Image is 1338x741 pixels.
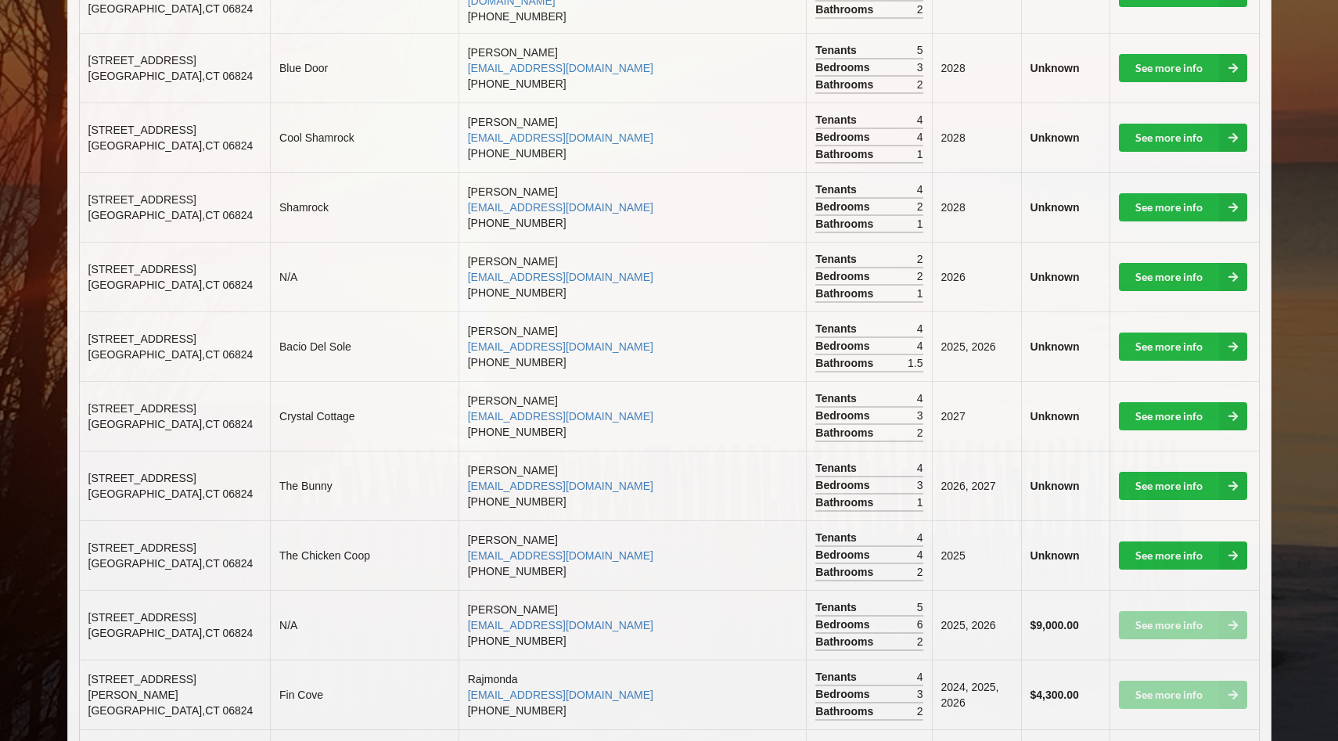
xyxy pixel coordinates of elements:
span: 4 [917,112,923,128]
span: 3 [917,477,923,493]
span: 6 [917,617,923,632]
td: Cool Shamrock [270,103,459,172]
b: Unknown [1030,62,1080,74]
b: Unknown [1030,549,1080,562]
span: 2 [917,425,923,441]
span: 3 [917,408,923,423]
td: 2027 [932,381,1021,451]
a: See more info [1119,541,1247,570]
a: [EMAIL_ADDRESS][DOMAIN_NAME] [468,340,653,353]
td: N/A [270,590,459,660]
span: 2 [917,77,923,92]
span: Tenants [815,112,861,128]
span: 2 [917,199,923,214]
span: Tenants [815,669,861,685]
a: [EMAIL_ADDRESS][DOMAIN_NAME] [468,271,653,283]
span: 4 [917,669,923,685]
span: 1.5 [908,355,923,371]
b: Unknown [1030,340,1080,353]
a: See more info [1119,402,1247,430]
span: Tenants [815,42,861,58]
span: [STREET_ADDRESS] [88,124,196,136]
span: [STREET_ADDRESS] [88,472,196,484]
b: Unknown [1030,201,1080,214]
td: 2025 [932,520,1021,590]
span: Bedrooms [815,199,873,214]
a: See more info [1119,54,1247,82]
b: Unknown [1030,410,1080,423]
span: [GEOGRAPHIC_DATA] , CT 06824 [88,487,254,500]
span: 4 [917,547,923,563]
span: 2 [917,634,923,649]
td: N/A [270,242,459,311]
td: 2026 [932,242,1021,311]
td: The Chicken Coop [270,520,459,590]
span: 1 [917,286,923,301]
td: 2024, 2025, 2026 [932,660,1021,729]
span: 3 [917,59,923,75]
a: [EMAIL_ADDRESS][DOMAIN_NAME] [468,549,653,562]
span: Bathrooms [815,146,877,162]
span: 1 [917,216,923,232]
span: 1 [917,495,923,510]
td: [PERSON_NAME] [PHONE_NUMBER] [459,172,807,242]
span: Bathrooms [815,703,877,719]
td: [PERSON_NAME] [PHONE_NUMBER] [459,311,807,381]
td: The Bunny [270,451,459,520]
a: [EMAIL_ADDRESS][DOMAIN_NAME] [468,480,653,492]
td: Bacio Del Sole [270,311,459,381]
span: 4 [917,182,923,197]
td: [PERSON_NAME] [PHONE_NUMBER] [459,242,807,311]
a: See more info [1119,124,1247,152]
span: Tenants [815,182,861,197]
td: Blue Door [270,33,459,103]
td: [PERSON_NAME] [PHONE_NUMBER] [459,590,807,660]
span: [STREET_ADDRESS] [88,541,196,554]
b: Unknown [1030,480,1080,492]
span: Tenants [815,321,861,336]
td: 2025, 2026 [932,311,1021,381]
span: Bathrooms [815,77,877,92]
span: [GEOGRAPHIC_DATA] , CT 06824 [88,209,254,221]
span: Bathrooms [815,425,877,441]
span: 4 [917,530,923,545]
td: 2025, 2026 [932,590,1021,660]
span: Bedrooms [815,59,873,75]
a: See more info [1119,193,1247,221]
span: [GEOGRAPHIC_DATA] , CT 06824 [88,2,254,15]
span: [STREET_ADDRESS] [88,402,196,415]
span: Tenants [815,530,861,545]
a: See more info [1119,333,1247,361]
span: 5 [917,599,923,615]
span: [GEOGRAPHIC_DATA] , CT 06824 [88,279,254,291]
b: Unknown [1030,271,1080,283]
td: [PERSON_NAME] [PHONE_NUMBER] [459,33,807,103]
span: Bedrooms [815,686,873,702]
span: [STREET_ADDRESS] [88,611,196,624]
td: [PERSON_NAME] [PHONE_NUMBER] [459,381,807,451]
span: Tenants [815,599,861,615]
span: 2 [917,251,923,267]
b: $4,300.00 [1030,689,1079,701]
span: [GEOGRAPHIC_DATA] , CT 06824 [88,704,254,717]
span: 2 [917,703,923,719]
span: Tenants [815,390,861,406]
span: [STREET_ADDRESS] [88,193,196,206]
td: Rajmonda [PHONE_NUMBER] [459,660,807,729]
span: [GEOGRAPHIC_DATA] , CT 06824 [88,70,254,82]
b: $9,000.00 [1030,619,1079,631]
span: 2 [917,564,923,580]
span: [GEOGRAPHIC_DATA] , CT 06824 [88,627,254,639]
span: 1 [917,146,923,162]
span: Bedrooms [815,617,873,632]
span: Bedrooms [815,129,873,145]
span: Bedrooms [815,477,873,493]
span: [STREET_ADDRESS] [88,263,196,275]
a: [EMAIL_ADDRESS][DOMAIN_NAME] [468,201,653,214]
b: Unknown [1030,131,1080,144]
span: Bathrooms [815,634,877,649]
a: [EMAIL_ADDRESS][DOMAIN_NAME] [468,410,653,423]
span: Bathrooms [815,2,877,17]
span: 4 [917,321,923,336]
td: 2028 [932,103,1021,172]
